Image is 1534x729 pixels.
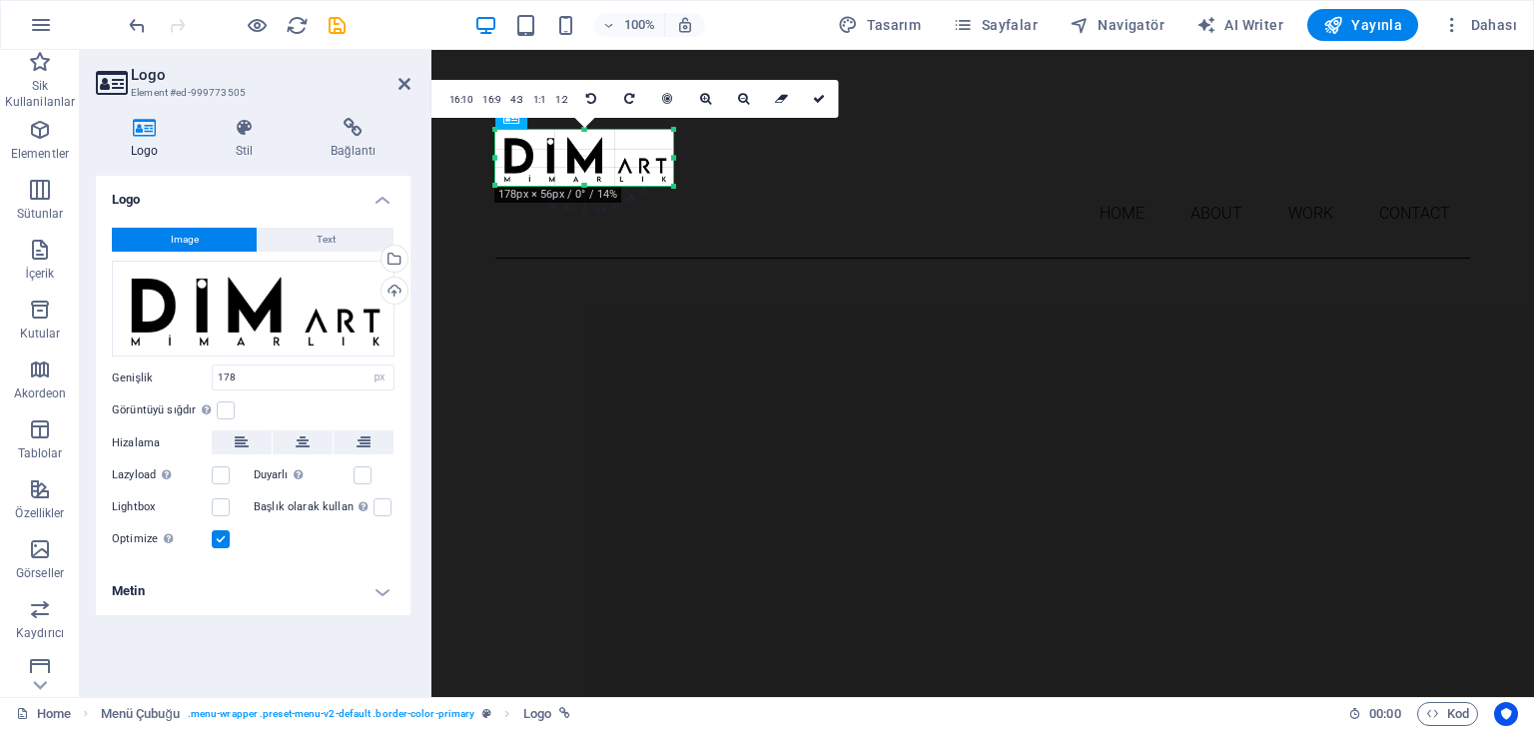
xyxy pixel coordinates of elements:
[258,228,393,252] button: Text
[482,708,491,719] i: Bu element, özelleştirilebilir bir ön ayar
[112,398,217,422] label: Görüntüyü sığdır
[830,9,929,41] button: Tasarım
[286,14,309,37] i: Sayfayı yeniden yükleyin
[254,463,354,487] label: Duyarlı
[245,13,269,37] button: Ön izleme modundan çıkıp düzenlemeye devam etmek için buraya tıklayın
[1426,702,1469,726] span: Kod
[1188,9,1291,41] button: AI Writer
[1323,15,1402,35] span: Yayınla
[18,445,63,461] p: Tablolar
[25,266,54,282] p: İçerik
[687,80,725,118] a: Yakınlaştır
[131,84,371,102] h3: Element #ed-999773505
[1494,702,1518,726] button: Usercentrics
[550,81,573,119] a: 1:2
[1348,702,1401,726] h6: Oturum süresi
[325,13,349,37] button: save
[296,118,410,160] h4: Bağlantı
[1434,9,1525,41] button: Dahası
[725,80,763,118] a: Uzaklaştır
[574,119,597,219] span: 0
[523,702,551,726] span: Seçmek için tıkla. Düzenlemek için çift tıkla
[505,81,528,119] a: 4:3
[96,176,410,212] h4: Logo
[528,81,551,119] a: 1:1
[1307,9,1418,41] button: Yayınla
[1070,15,1164,35] span: Navigatör
[112,228,257,252] button: Image
[112,495,212,519] label: Lightbox
[611,80,649,118] a: 90° sağa döndür
[1442,15,1517,35] span: Dahası
[945,9,1046,41] button: Sayfalar
[559,708,570,719] i: Bu element bağlantılı
[101,702,570,726] nav: breadcrumb
[1383,706,1386,721] span: :
[16,565,64,581] p: Görseller
[125,13,149,37] button: undo
[171,228,199,252] span: Image
[112,527,212,551] label: Optimize
[326,14,349,37] i: Kaydet (Ctrl+S)
[15,505,64,521] p: Özellikler
[594,13,665,37] button: 100%
[838,15,921,35] span: Tasarım
[649,80,687,118] a: Orta
[317,228,336,252] span: Text
[96,118,201,160] h4: Logo
[444,81,478,119] a: 16:10
[1196,15,1283,35] span: AI Writer
[112,431,212,455] label: Hizalama
[11,146,69,162] p: Elementler
[16,702,71,726] a: Seçimi iptal etmek için tıkla. Sayfaları açmak için çift tıkla
[1062,9,1172,41] button: Navigatör
[624,13,656,37] h6: 100%
[830,9,929,41] div: Tasarım (Ctrl+Alt+Y)
[131,66,410,84] h2: Logo
[112,261,394,358] div: d-P1vipN3lnu7rm4iRixQyQw.png
[17,206,64,222] p: Sütunlar
[573,80,611,118] a: 90° sola döndür
[20,326,61,342] p: Kutular
[801,80,839,118] a: Onayla
[188,702,474,726] span: . menu-wrapper .preset-menu-v2-default .border-color-primary
[763,80,801,118] a: Temizle
[96,567,410,615] h4: Metin
[201,118,296,160] h4: Stil
[112,372,212,383] label: Genişlik
[112,463,212,487] label: Lazyload
[14,385,67,401] p: Akordeon
[254,495,375,519] label: Başlık olarak kullan
[676,16,694,34] i: Yeniden boyutlandırmada yakınlaştırma düzeyini seçilen cihaza uyacak şekilde otomatik olarak ayarla.
[477,81,505,119] a: 16:9
[126,14,149,37] i: Geri al: Görüntüyü değiştir (Ctrl+Z)
[101,702,180,726] span: Seçmek için tıkla. Düzenlemek için çift tıkla
[285,13,309,37] button: reload
[1369,702,1400,726] span: 00 00
[1417,702,1478,726] button: Kod
[16,625,64,641] p: Kaydırıcı
[953,15,1038,35] span: Sayfalar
